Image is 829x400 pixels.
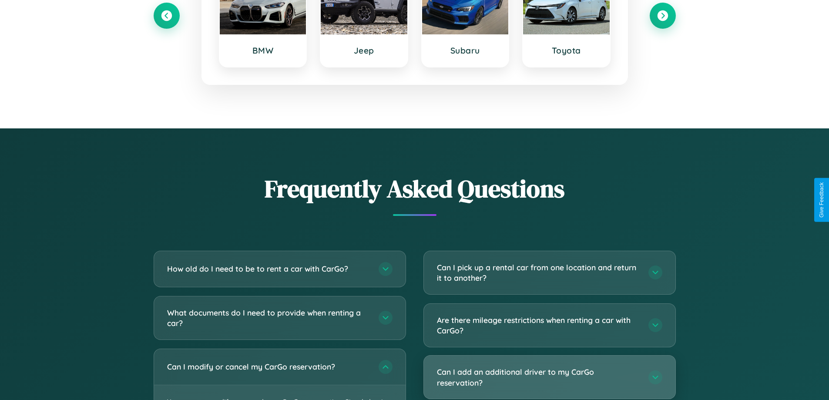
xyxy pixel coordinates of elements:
h3: What documents do I need to provide when renting a car? [167,307,370,329]
h3: Can I pick up a rental car from one location and return it to another? [437,262,640,283]
h3: BMW [228,45,298,56]
h3: Jeep [329,45,399,56]
h2: Frequently Asked Questions [154,172,676,205]
h3: Are there mileage restrictions when renting a car with CarGo? [437,315,640,336]
h3: How old do I need to be to rent a car with CarGo? [167,263,370,274]
h3: Can I modify or cancel my CarGo reservation? [167,361,370,372]
h3: Can I add an additional driver to my CarGo reservation? [437,366,640,388]
h3: Toyota [532,45,601,56]
h3: Subaru [431,45,500,56]
div: Give Feedback [819,182,825,218]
